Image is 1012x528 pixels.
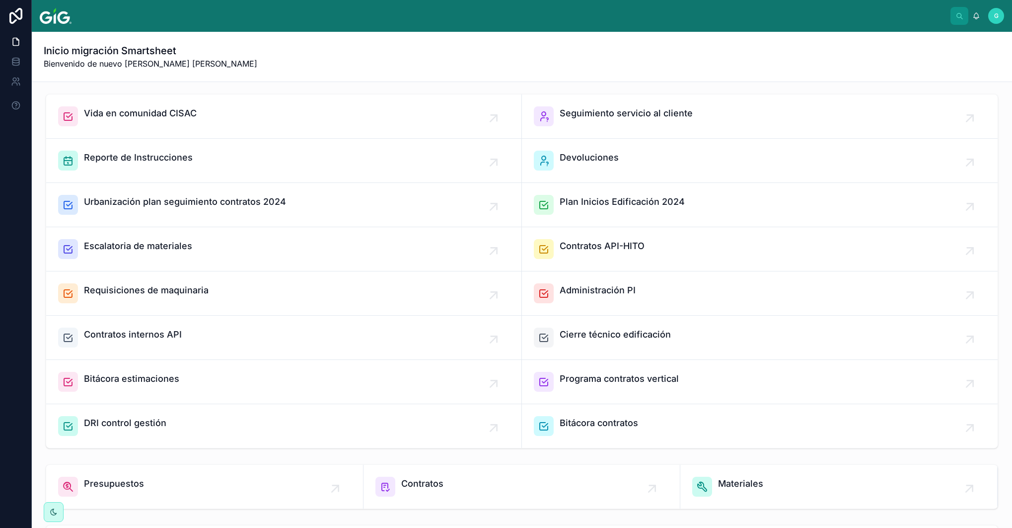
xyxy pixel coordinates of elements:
span: Administración PI [560,283,636,297]
span: Bienvenido de nuevo [PERSON_NAME] [PERSON_NAME] [44,58,257,70]
a: Presupuestos [46,465,363,509]
span: Plan Inicios Edificación 2024 [560,195,685,209]
a: Requisiciones de maquinaria [46,271,522,316]
a: Urbanización plan seguimiento contratos 2024 [46,183,522,227]
span: Contratos internos API [84,328,182,342]
a: DRI control gestión [46,404,522,448]
span: G [994,12,999,20]
span: DRI control gestión [84,416,166,430]
a: Contratos API-HITO [522,227,998,271]
span: Devoluciones [560,151,619,165]
span: Seguimiento servicio al cliente [560,106,693,120]
span: Bitácora contratos [560,416,638,430]
a: Escalatoria de materiales [46,227,522,271]
a: Reporte de Instrucciones [46,139,522,183]
a: Contratos [363,465,681,509]
div: scrollable content [79,14,950,18]
a: Plan Inicios Edificación 2024 [522,183,998,227]
span: Urbanización plan seguimiento contratos 2024 [84,195,286,209]
img: App logo [40,8,72,24]
a: Bitácora contratos [522,404,998,448]
h1: Inicio migración Smartsheet [44,44,257,58]
a: Administración PI [522,271,998,316]
span: Escalatoria de materiales [84,239,192,253]
span: Vida en comunidad CISAC [84,106,197,120]
a: Bitácora estimaciones [46,360,522,404]
span: Reporte de Instrucciones [84,151,193,165]
a: Cierre técnico edificación [522,316,998,360]
a: Programa contratos vertical [522,360,998,404]
span: Contratos API-HITO [560,239,645,253]
span: Presupuestos [84,477,144,491]
span: Programa contratos vertical [560,372,679,386]
a: Contratos internos API [46,316,522,360]
span: Requisiciones de maquinaria [84,283,209,297]
a: Devoluciones [522,139,998,183]
a: Vida en comunidad CISAC [46,94,522,139]
a: Seguimiento servicio al cliente [522,94,998,139]
span: Cierre técnico edificación [560,328,671,342]
span: Bitácora estimaciones [84,372,179,386]
a: Materiales [680,465,998,509]
span: Materiales [718,477,763,491]
span: Contratos [401,477,443,491]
